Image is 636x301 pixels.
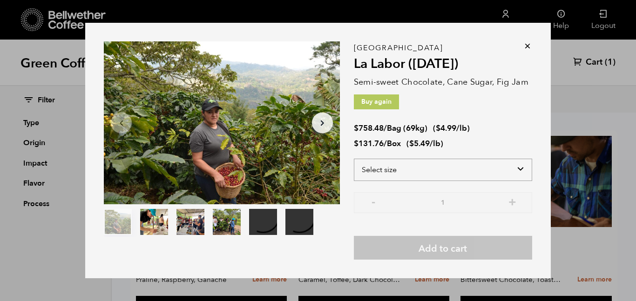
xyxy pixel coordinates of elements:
video: Your browser does not support the video tag. [249,209,277,235]
span: Bag (69kg) [387,123,427,134]
span: ( ) [433,123,470,134]
span: Box [387,138,401,149]
p: Buy again [354,94,399,109]
p: Semi-sweet Chocolate, Cane Sugar, Fig Jam [354,76,532,88]
span: / [384,138,387,149]
span: $ [354,123,359,134]
button: + [507,197,518,206]
h2: La Labor ([DATE]) [354,56,532,72]
button: Add to cart [354,236,532,260]
button: - [368,197,379,206]
span: ( ) [406,138,443,149]
bdi: 758.48 [354,123,384,134]
span: $ [409,138,414,149]
bdi: 4.99 [436,123,456,134]
span: $ [436,123,440,134]
span: $ [354,138,359,149]
span: / [384,123,387,134]
span: /lb [456,123,467,134]
span: /lb [430,138,440,149]
bdi: 5.49 [409,138,430,149]
video: Your browser does not support the video tag. [285,209,313,235]
bdi: 131.76 [354,138,384,149]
